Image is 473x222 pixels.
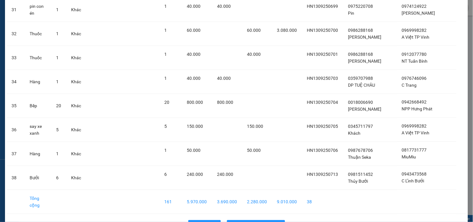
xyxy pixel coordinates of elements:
[348,107,382,112] span: [PERSON_NAME]
[7,142,25,166] td: 37
[272,190,302,214] td: 9.010.000
[402,131,430,136] span: A Việt TP Vinh
[402,76,427,81] span: 0976746096
[187,76,201,81] span: 40.000
[348,100,373,105] span: 0018006690
[7,70,25,94] td: 34
[402,35,430,40] span: A Việt TP Vinh
[187,100,203,105] span: 800.000
[307,124,338,129] span: HN1309250705
[277,28,297,33] span: 3.080.000
[402,100,427,105] span: 0942668492
[402,11,435,16] span: [PERSON_NAME]
[165,52,167,57] span: 1
[348,148,373,153] span: 0987678706
[348,52,373,57] span: 0986288168
[348,76,373,81] span: 0359707988
[242,190,272,214] td: 2.280.000
[402,4,427,9] span: 0974124922
[187,52,201,57] span: 40.000
[25,46,51,70] td: Thuốc
[402,124,427,129] span: 0969998282
[7,46,25,70] td: 33
[348,35,382,40] span: [PERSON_NAME]
[165,148,167,153] span: 1
[25,70,51,94] td: Hàng
[402,107,433,112] span: NPP Hưng Phát
[165,4,167,9] span: 1
[348,4,373,9] span: 0975220708
[348,155,371,160] span: Thuận Seka
[165,76,167,81] span: 1
[160,190,182,214] td: 161
[402,52,427,57] span: 0912077780
[56,7,59,12] span: 1
[66,94,86,118] td: Khác
[217,76,231,81] span: 40.000
[66,142,86,166] td: Khác
[7,166,25,190] td: 38
[56,127,59,132] span: 5
[187,148,201,153] span: 50.000
[25,142,51,166] td: Hàng
[348,179,368,184] span: Thủy Bưởi
[182,190,212,214] td: 5.970.000
[187,124,203,129] span: 150.000
[402,83,417,88] span: C Trang
[165,124,167,129] span: 5
[307,148,338,153] span: HN1309250706
[25,22,51,46] td: Thuốc
[165,172,167,177] span: 6
[212,190,242,214] td: 3.690.000
[307,76,338,81] span: HN1309250703
[7,118,25,142] td: 36
[348,83,375,88] span: DP TUỆ CHÂU
[25,190,51,214] td: Tổng cộng
[56,151,59,156] span: 1
[56,175,59,180] span: 6
[56,55,59,60] span: 1
[66,22,86,46] td: Khác
[66,46,86,70] td: Khác
[307,52,338,57] span: HN1309250701
[165,28,167,33] span: 1
[25,166,51,190] td: Bưởi
[307,4,338,9] span: HN1309250699
[66,166,86,190] td: Khác
[7,94,25,118] td: 35
[56,103,61,108] span: 20
[402,172,427,177] span: 0943473568
[247,28,261,33] span: 60.000
[247,52,261,57] span: 40.000
[217,4,231,9] span: 40.000
[307,28,338,33] span: HN1309250700
[348,28,373,33] span: 0986288168
[402,155,416,160] span: MiuMiu
[187,28,201,33] span: 60.000
[217,172,234,177] span: 240.000
[348,172,373,177] span: 0981511452
[217,100,234,105] span: 800.000
[402,59,428,64] span: NT Tuấn Bính
[402,28,427,33] span: 0969998282
[302,190,343,214] td: 38
[307,172,338,177] span: HN1309250713
[7,22,25,46] td: 32
[348,11,355,16] span: Pin
[165,100,170,105] span: 20
[348,59,382,64] span: [PERSON_NAME]
[348,131,361,136] span: Khách
[402,179,424,184] span: C Lĩnh Bưởi
[402,148,427,153] span: 0817731777
[348,124,373,129] span: 0345711797
[187,4,201,9] span: 40.000
[56,31,59,36] span: 1
[25,94,51,118] td: Bếp
[25,118,51,142] td: say xe xanh
[56,79,59,84] span: 1
[307,100,338,105] span: HN1309250704
[66,118,86,142] td: Khác
[187,172,203,177] span: 240.000
[66,70,86,94] td: Khác
[247,124,263,129] span: 150.000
